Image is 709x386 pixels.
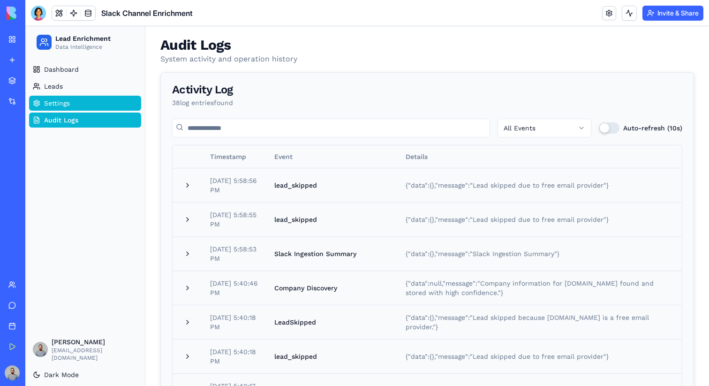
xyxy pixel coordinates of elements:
span: [EMAIL_ADDRESS][DOMAIN_NAME] [26,320,112,335]
td: LeadSkipped [241,347,373,381]
td: {"data":{},"message":"Lead skipped due to free email provider"} [373,142,656,176]
td: {"data":null,"message":"Company information for [DOMAIN_NAME] found and stored with high confiden... [373,244,656,279]
th: Timestamp [177,119,241,142]
button: Invite & Share [642,6,703,21]
span: Dashboard [19,38,53,48]
td: {"data":{},"message":"Slack Ingestion Summary"} [373,210,656,244]
a: Settings [4,69,116,84]
td: [DATE] 5:40:17 PM [177,347,241,381]
th: Event [241,119,373,142]
td: Company Discovery [241,244,373,279]
td: [DATE] 5:40:18 PM [177,279,241,313]
span: Lead Enrichment [30,8,85,17]
p: System activity and operation history [135,27,272,38]
td: LeadSkipped [241,279,373,313]
span: Slack Channel Enrichment [101,8,193,19]
img: image_123650291_bsq8ao.jpg [8,316,23,331]
span: Leads [19,55,38,65]
td: Slack Ingestion Summary [241,210,373,244]
td: [DATE] 5:40:46 PM [177,244,241,279]
span: Audit Logs [19,89,53,98]
td: [DATE] 5:58:56 PM [177,142,241,176]
a: Leads [4,53,116,68]
td: {"data":{},"message":"Lead skipped due to free email provider"} [373,176,656,210]
td: lead_skipped [241,313,373,347]
label: Auto-refresh (10s) [598,98,657,105]
td: [DATE] 5:58:53 PM [177,210,241,244]
div: Activity Log [147,58,657,69]
img: image_123650291_bsq8ao.jpg [5,365,20,380]
td: lead_skipped [241,142,373,176]
img: logo [7,7,65,20]
td: lead_skipped [241,176,373,210]
td: {"data":{},"message":"Lead enrichment skipped due to free email provider."} [373,347,656,381]
td: [DATE] 5:58:55 PM [177,176,241,210]
a: Dashboard [4,36,116,51]
span: Data Intelligence [30,17,85,24]
div: 38 log entr ies found [147,72,657,81]
th: Details [373,119,656,142]
h2: Audit Logs [135,10,272,27]
td: [DATE] 5:40:18 PM [177,313,241,347]
td: {"data":{},"message":"Lead skipped because [DOMAIN_NAME] is a free email provider."} [373,279,656,313]
td: {"data":{},"message":"Lead skipped due to free email provider"} [373,313,656,347]
span: Settings [19,72,45,82]
span: Dark Mode [19,344,53,353]
a: Audit Logs [4,86,116,101]
button: Dark Mode [4,341,116,356]
span: [PERSON_NAME] [26,311,112,320]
